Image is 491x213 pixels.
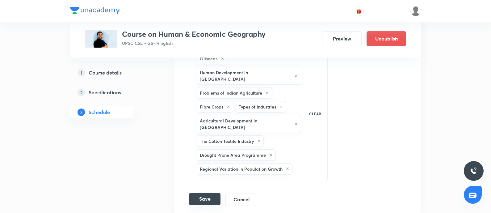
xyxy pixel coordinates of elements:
h6: The Cotton Textile Industry [200,138,254,144]
button: Preview [322,31,362,46]
h5: Course details [89,69,122,76]
button: Cancel [225,194,257,206]
h5: Specifications [89,89,121,96]
h6: Problems of Indian Agriculture [200,90,262,96]
img: Piali K [410,6,421,16]
h6: Oilseeds [200,55,217,62]
h6: Regional Variation in Population Growth [200,166,283,172]
p: CLEAR [309,111,321,117]
p: 3 [78,109,85,116]
p: 2 [78,89,85,96]
button: Unpublish [367,31,406,46]
button: Save [189,193,220,205]
h6: Fibre Crops [200,104,223,110]
button: avatar [354,6,364,16]
img: 99DC6B7F-F237-4CA2-A016-547BA954002C_plus.png [85,30,117,48]
img: ttu [470,167,477,175]
h6: Types of Industries [239,104,276,110]
h6: Agricultural Development in [GEOGRAPHIC_DATA] [200,117,292,130]
h5: Schedule [89,109,110,116]
img: avatar [356,8,362,14]
a: Company Logo [70,7,120,16]
h6: Human Development in [GEOGRAPHIC_DATA] [200,69,291,82]
a: 1Course details [70,66,154,79]
h6: Drought Prone Area Programme [200,152,266,158]
h3: Course on Human & Economic Geography [122,30,266,39]
img: Company Logo [70,7,120,14]
a: 2Specifications [70,86,154,99]
p: UPSC CSE - GS • Hinglish [122,40,266,46]
p: 1 [78,69,85,76]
